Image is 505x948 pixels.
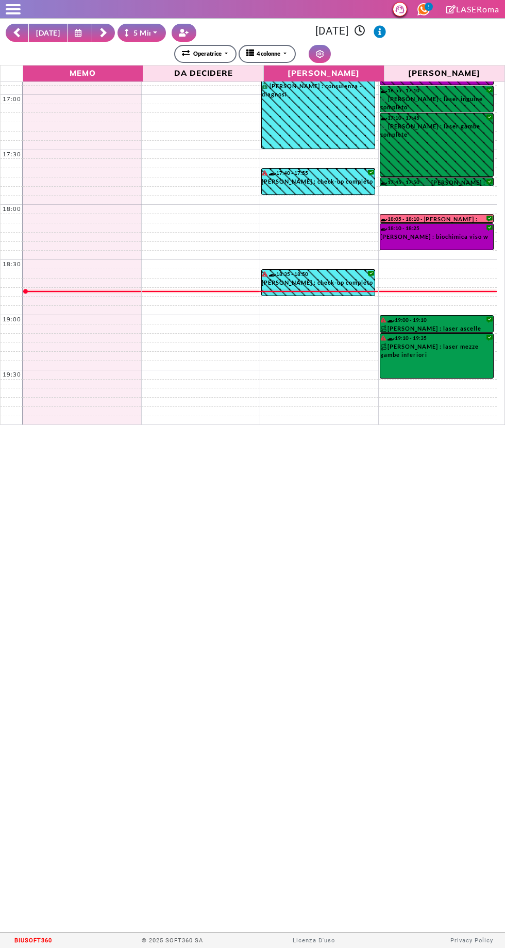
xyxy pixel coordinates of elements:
span: Da Decidere [146,67,261,79]
div: [PERSON_NAME] : check-up completo [262,177,374,189]
div: 19:00 - 19:10 [381,316,493,324]
div: 18:05 - 18:10 [381,215,424,222]
i: PAGATO [424,179,432,185]
div: [PERSON_NAME] : check-up completo [262,279,374,290]
i: PAGATO [381,96,389,102]
div: 19:10 - 19:35 [381,334,493,342]
div: [PERSON_NAME] : consulenza - diagnosi [262,82,374,102]
div: [PERSON_NAME] : laser ascelle [381,324,493,332]
button: [DATE] [28,24,68,42]
div: 18:35 - 18:50 [262,270,374,278]
h3: [DATE] [202,25,499,38]
div: 18:00 [1,205,23,214]
img: PERCORSO [381,344,388,351]
div: [PERSON_NAME] : laser mezze gambe inferiori [381,342,493,363]
div: 19:00 [1,315,23,324]
div: [PERSON_NAME] : biochimica viso w [381,233,493,244]
div: 18:30 [1,260,23,269]
div: [PERSON_NAME] : laser gambe complete [381,122,493,142]
span: [PERSON_NAME] [387,67,502,79]
i: Il cliente ha degli insoluti [381,335,386,340]
i: Clicca per andare alla pagina di firma [446,5,456,13]
div: [PERSON_NAME] : controllo viso [424,215,493,222]
i: PAGATO [262,83,270,89]
img: PERCORSO [381,325,388,333]
i: Il cliente ha degli insoluti [381,317,386,322]
div: 17:45 - 17:50 [381,178,424,185]
i: Il cliente ha degli insoluti [262,271,268,276]
div: 17:00 [1,95,23,104]
i: PAGATO [381,123,389,129]
div: 17:40 - 17:55 [262,169,374,177]
a: Licenza D'uso [293,937,335,944]
div: [PERSON_NAME] : laser gluteo -w [424,178,493,186]
div: 5 Minuti [125,27,163,38]
div: 17:10 - 17:45 [381,114,493,122]
div: 19:30 [1,370,23,379]
span: Memo [26,67,141,79]
i: Il cliente ha degli insoluti [262,170,268,175]
div: 17:30 [1,150,23,159]
div: 16:55 - 17:10 [381,87,493,94]
span: [PERSON_NAME] [266,67,381,79]
div: 18:10 - 18:25 [381,224,493,232]
a: Privacy Policy [450,937,493,944]
button: Crea nuovo contatto rapido [172,24,196,42]
a: LASERoma [446,4,499,14]
div: [PERSON_NAME] : laser inguine completo [381,95,493,112]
